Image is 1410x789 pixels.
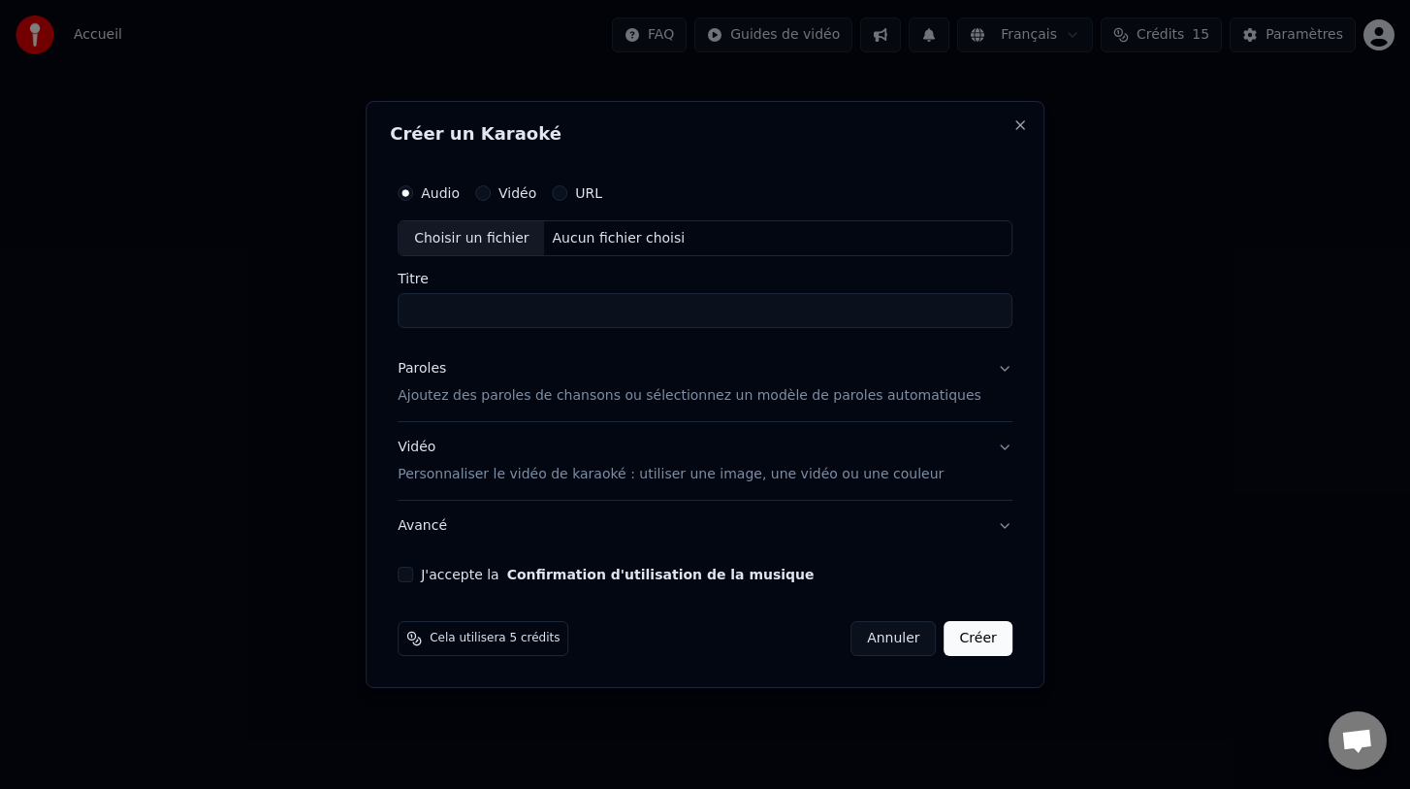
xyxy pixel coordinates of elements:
div: Choisir un fichier [399,221,544,256]
label: Audio [421,186,460,200]
label: J'accepte la [421,568,814,581]
label: Titre [398,273,1012,286]
span: Cela utilisera 5 crédits [430,631,560,646]
button: J'accepte la [507,568,815,581]
div: Aucun fichier choisi [545,229,693,248]
div: Vidéo [398,439,944,485]
button: VidéoPersonnaliser le vidéo de karaoké : utiliser une image, une vidéo ou une couleur [398,423,1012,501]
h2: Créer un Karaoké [390,125,1020,143]
button: Annuler [850,621,936,656]
label: Vidéo [498,186,536,200]
label: URL [575,186,602,200]
button: ParolesAjoutez des paroles de chansons ou sélectionnez un modèle de paroles automatiques [398,345,1012,422]
button: Créer [945,621,1012,656]
div: Paroles [398,360,446,379]
p: Personnaliser le vidéo de karaoké : utiliser une image, une vidéo ou une couleur [398,465,944,484]
button: Avancé [398,501,1012,551]
p: Ajoutez des paroles de chansons ou sélectionnez un modèle de paroles automatiques [398,387,981,407]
